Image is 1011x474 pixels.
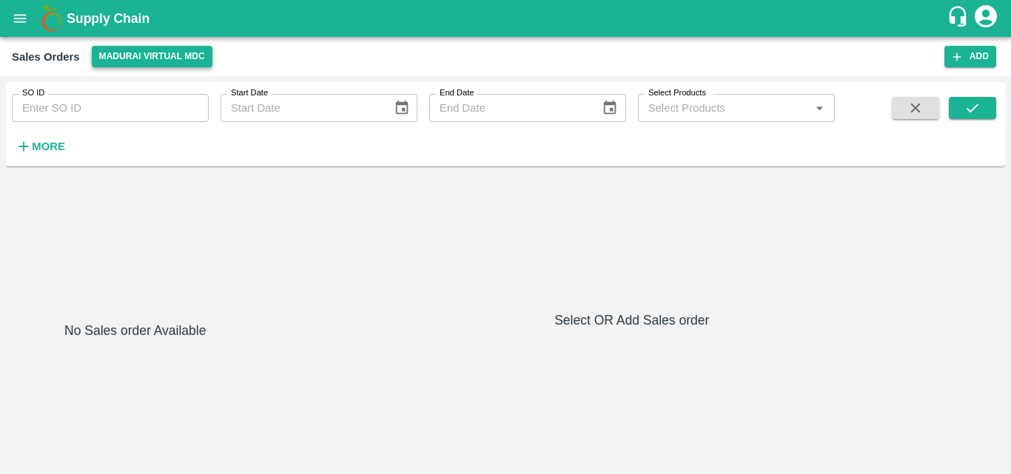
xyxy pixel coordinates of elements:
[596,94,624,122] button: Choose date
[388,94,416,122] button: Choose date
[810,98,829,118] button: Open
[648,87,706,99] label: Select Products
[67,11,150,26] b: Supply Chain
[440,87,474,99] label: End Date
[3,1,37,35] button: open drawer
[944,46,996,67] button: Add
[642,98,806,118] input: Select Products
[973,3,999,34] div: account of current user
[221,94,382,122] input: Start Date
[231,87,268,99] label: Start Date
[22,87,44,99] label: SO ID
[12,47,80,67] div: Sales Orders
[12,94,209,122] input: Enter SO ID
[92,46,212,67] button: Select DC
[32,140,65,152] strong: More
[37,4,67,33] img: logo
[12,134,69,159] button: More
[429,94,591,122] input: End Date
[265,310,1000,331] h6: Select OR Add Sales order
[67,8,947,29] a: Supply Chain
[64,320,206,462] h6: No Sales order Available
[947,5,973,32] div: customer-support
